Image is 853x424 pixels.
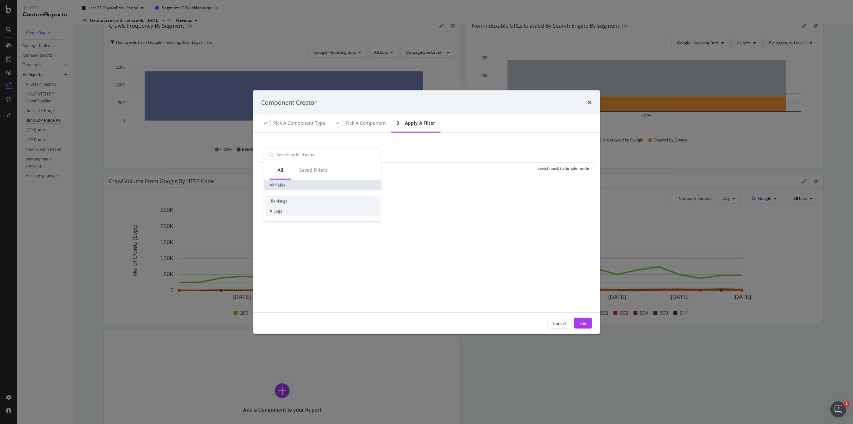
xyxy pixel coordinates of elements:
button: Edit [574,318,592,329]
span: 1 [844,401,849,407]
div: All [278,166,283,173]
div: Apply a Filter [405,120,435,126]
div: modal [253,90,600,334]
div: times [588,98,592,107]
div: Component Creator [261,98,317,107]
div: All fields [264,179,381,190]
span: Logs [274,208,282,214]
div: Pick a Component type [273,120,326,126]
div: Saved Filters [299,166,328,173]
button: Switch back to Simple mode [535,163,589,173]
input: Search by field name [276,149,379,159]
div: Rankings [266,195,380,206]
div: Edit [579,320,586,326]
div: Switch back to Simple mode [537,165,589,171]
div: Pick a Component [346,120,386,126]
button: Cancel [547,318,571,329]
iframe: Intercom live chat [830,401,846,417]
div: 3 [397,120,399,126]
div: Cancel [553,320,566,326]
